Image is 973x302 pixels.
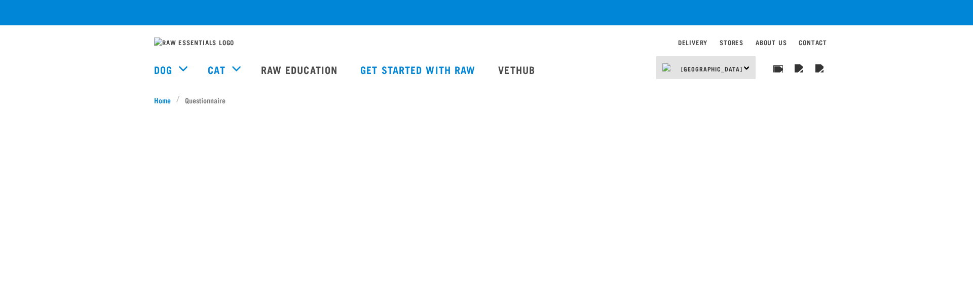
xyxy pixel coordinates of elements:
a: Contact [799,41,827,44]
span: Home [154,95,171,105]
span: [GEOGRAPHIC_DATA] [681,67,742,70]
a: Home [154,95,176,105]
a: Vethub [488,49,548,90]
a: Dog [154,62,172,77]
a: About Us [756,41,787,44]
img: home-icon@2x.png [815,64,824,72]
nav: breadcrumbs [154,95,819,105]
a: Cat [208,62,225,77]
img: Raw Essentials Logo [154,37,234,48]
a: Raw Education [251,49,350,90]
img: user.png [795,64,803,72]
img: van-moving.png [662,63,676,72]
a: Stores [720,41,743,44]
a: Delivery [678,41,707,44]
nav: dropdown navigation [146,33,827,52]
img: home-icon-1@2x.png [773,63,783,72]
a: Get started with Raw [350,49,488,90]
